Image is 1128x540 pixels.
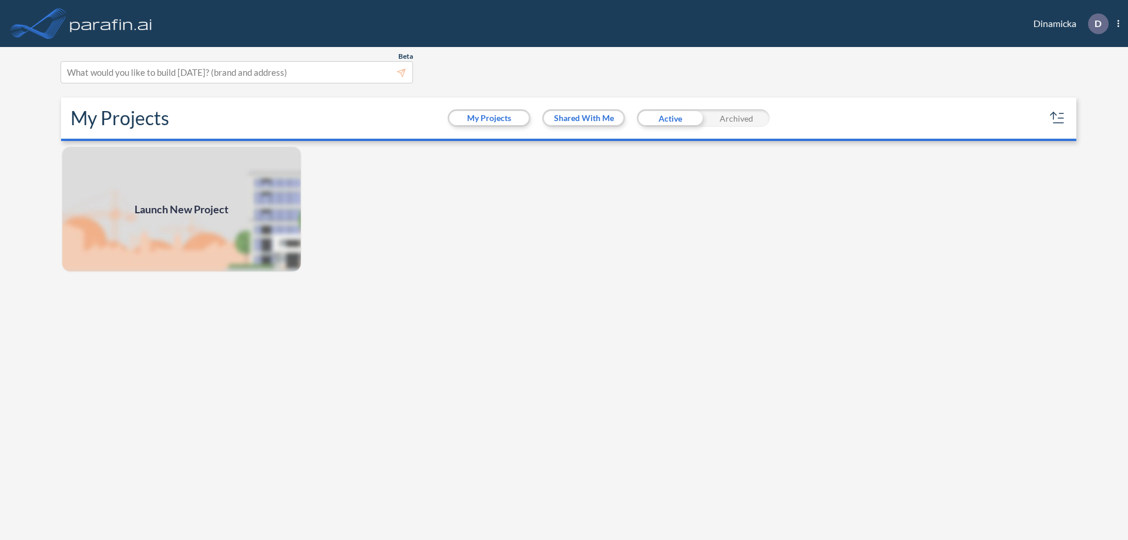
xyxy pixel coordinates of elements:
[70,107,169,129] h2: My Projects
[703,109,770,127] div: Archived
[1016,14,1119,34] div: Dinamicka
[544,111,623,125] button: Shared With Me
[61,146,302,273] img: add
[637,109,703,127] div: Active
[449,111,529,125] button: My Projects
[68,12,155,35] img: logo
[1048,109,1067,128] button: sort
[135,202,229,217] span: Launch New Project
[398,52,413,61] span: Beta
[1095,18,1102,29] p: D
[61,146,302,273] a: Launch New Project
